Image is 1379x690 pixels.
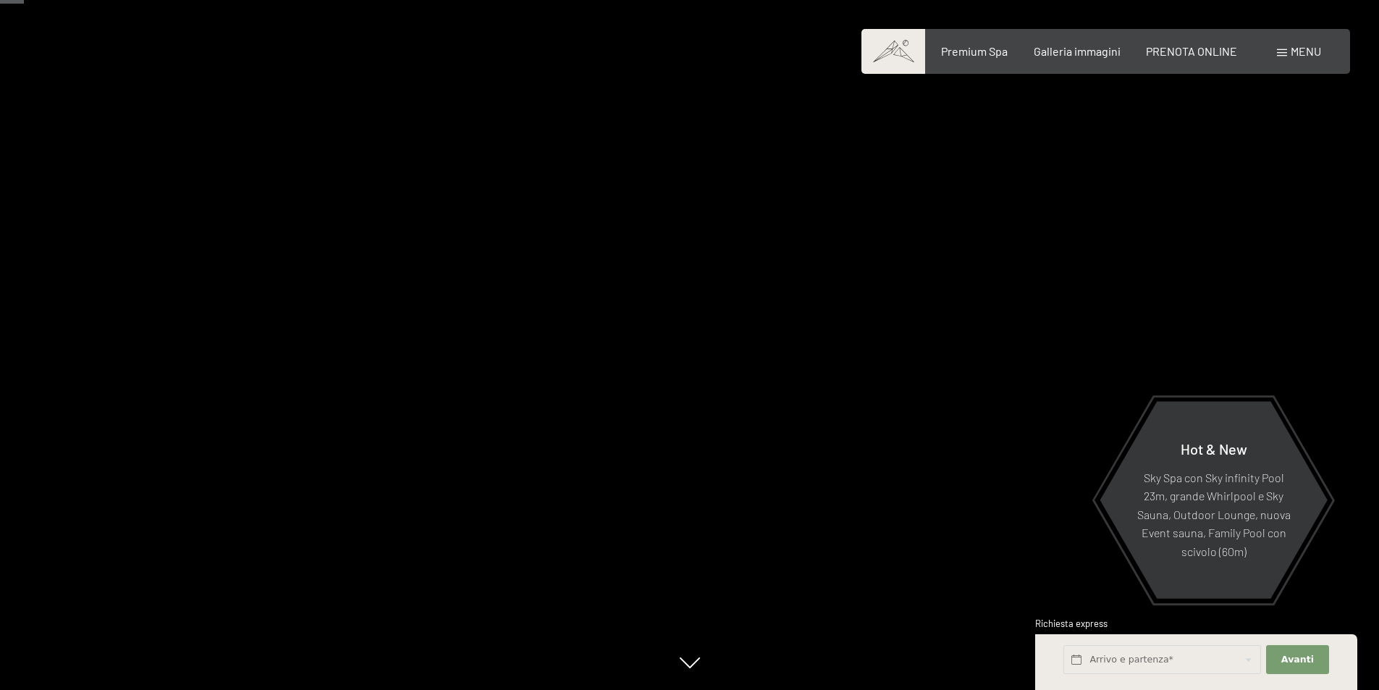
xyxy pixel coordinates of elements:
button: Avanti [1266,645,1328,675]
a: Galleria immagini [1034,44,1121,58]
p: Sky Spa con Sky infinity Pool 23m, grande Whirlpool e Sky Sauna, Outdoor Lounge, nuova Event saun... [1135,468,1292,560]
span: Avanti [1281,653,1314,666]
a: Premium Spa [941,44,1008,58]
span: Richiesta express [1035,618,1108,629]
span: Menu [1291,44,1321,58]
a: Hot & New Sky Spa con Sky infinity Pool 23m, grande Whirlpool e Sky Sauna, Outdoor Lounge, nuova ... [1099,400,1328,599]
a: PRENOTA ONLINE [1146,44,1237,58]
span: Hot & New [1181,439,1247,457]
